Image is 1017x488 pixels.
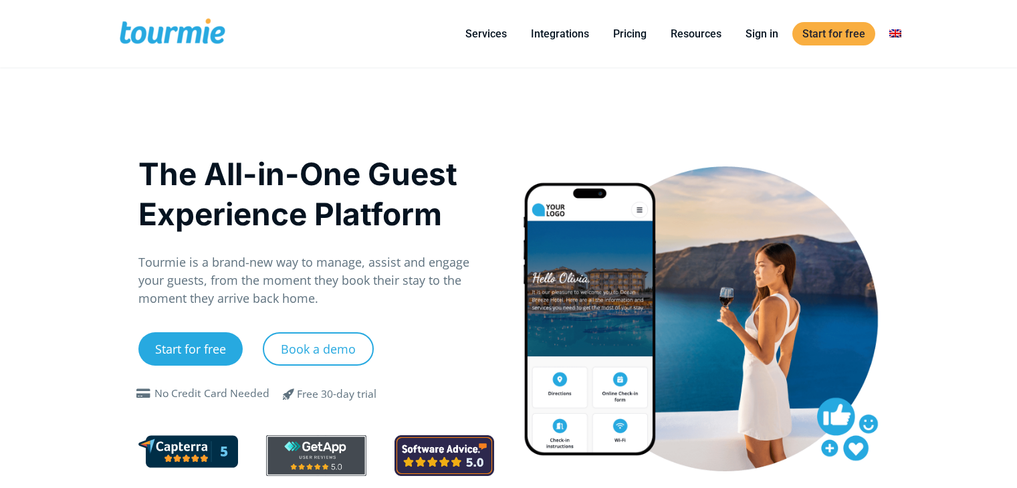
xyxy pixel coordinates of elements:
a: Services [455,25,517,42]
div: Free 30-day trial [297,386,376,402]
a: Resources [661,25,731,42]
a: Start for free [138,332,243,366]
h1: The All-in-One Guest Experience Platform [138,154,495,234]
a: Book a demo [263,332,374,366]
a: Sign in [736,25,788,42]
a: Start for free [792,22,875,45]
a: Pricing [603,25,657,42]
div: No Credit Card Needed [154,386,269,402]
span:  [273,386,305,402]
a: Integrations [521,25,599,42]
p: Tourmie is a brand-new way to manage, assist and engage your guests, from the moment they book th... [138,253,495,308]
span:  [133,388,154,399]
